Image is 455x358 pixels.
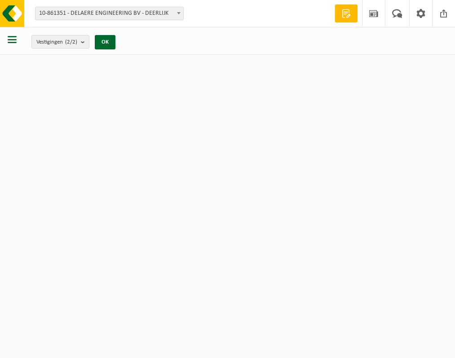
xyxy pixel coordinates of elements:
[65,39,77,45] count: (2/2)
[36,35,77,49] span: Vestigingen
[95,35,115,49] button: OK
[35,7,184,20] span: 10-861351 - DELAERE ENGINEERING BV - DEERLIJK
[35,7,183,20] span: 10-861351 - DELAERE ENGINEERING BV - DEERLIJK
[31,35,89,49] button: Vestigingen(2/2)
